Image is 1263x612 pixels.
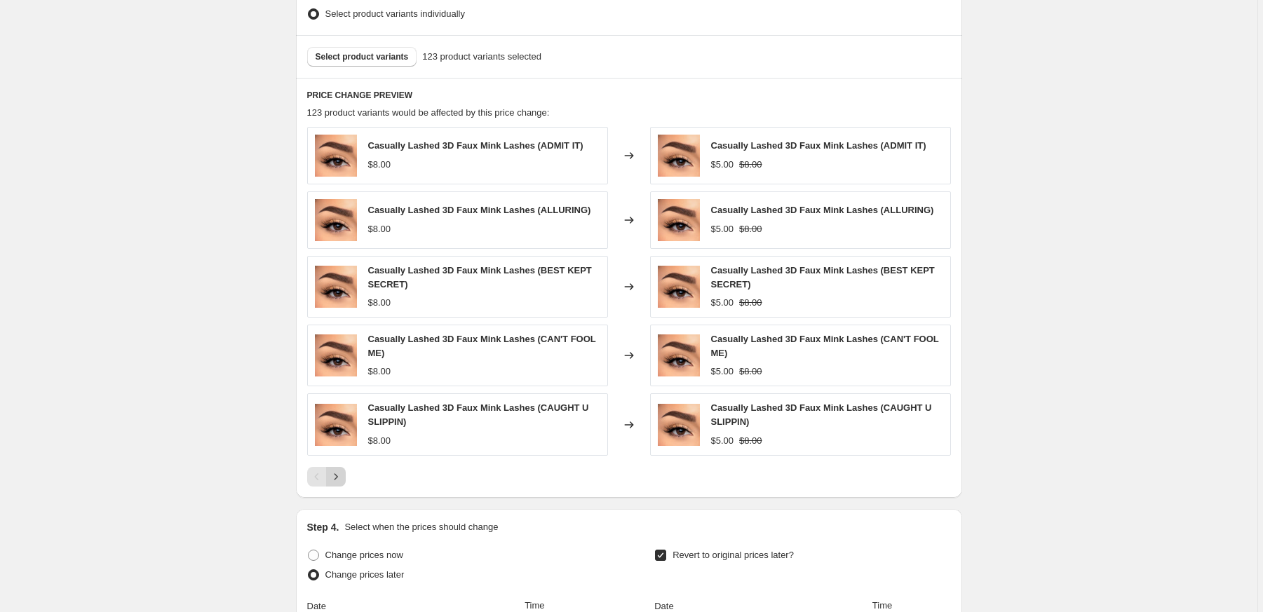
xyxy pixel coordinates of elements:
[711,222,734,236] div: $5.00
[344,520,498,534] p: Select when the prices should change
[307,47,417,67] button: Select product variants
[325,8,465,19] span: Select product variants individually
[325,550,403,560] span: Change prices now
[315,266,357,308] img: admit-it-3d-faux-mink-lashes-beauty-creations-elc-admit-it-785178_80x.jpg
[525,600,544,611] span: Time
[316,51,409,62] span: Select product variants
[368,334,596,358] span: Casually Lashed 3D Faux Mink Lashes (CAN'T FOOL ME)
[325,569,405,580] span: Change prices later
[422,50,541,64] span: 123 product variants selected
[711,140,926,151] span: Casually Lashed 3D Faux Mink Lashes (ADMIT IT)
[307,520,339,534] h2: Step 4.
[739,434,762,448] strike: $8.00
[307,601,326,611] span: Date
[654,601,673,611] span: Date
[739,365,762,379] strike: $8.00
[658,404,700,446] img: admit-it-3d-faux-mink-lashes-beauty-creations-elc-admit-it-785178_80x.jpg
[315,199,357,241] img: admit-it-3d-faux-mink-lashes-beauty-creations-elc-admit-it-785178_80x.jpg
[368,205,591,215] span: Casually Lashed 3D Faux Mink Lashes (ALLURING)
[658,266,700,308] img: admit-it-3d-faux-mink-lashes-beauty-creations-elc-admit-it-785178_80x.jpg
[872,600,892,611] span: Time
[711,205,934,215] span: Casually Lashed 3D Faux Mink Lashes (ALLURING)
[315,135,357,177] img: admit-it-3d-faux-mink-lashes-beauty-creations-elc-admit-it-785178_80x.jpg
[658,135,700,177] img: admit-it-3d-faux-mink-lashes-beauty-creations-elc-admit-it-785178_80x.jpg
[658,199,700,241] img: admit-it-3d-faux-mink-lashes-beauty-creations-elc-admit-it-785178_80x.jpg
[368,402,589,427] span: Casually Lashed 3D Faux Mink Lashes (CAUGHT U SLIPPIN)
[711,402,932,427] span: Casually Lashed 3D Faux Mink Lashes (CAUGHT U SLIPPIN)
[711,434,734,448] div: $5.00
[368,140,583,151] span: Casually Lashed 3D Faux Mink Lashes (ADMIT IT)
[368,296,391,310] div: $8.00
[739,296,762,310] strike: $8.00
[711,365,734,379] div: $5.00
[711,158,734,172] div: $5.00
[307,107,550,118] span: 123 product variants would be affected by this price change:
[368,265,592,290] span: Casually Lashed 3D Faux Mink Lashes (BEST KEPT SECRET)
[368,434,391,448] div: $8.00
[673,550,794,560] span: Revert to original prices later?
[315,404,357,446] img: admit-it-3d-faux-mink-lashes-beauty-creations-elc-admit-it-785178_80x.jpg
[739,222,762,236] strike: $8.00
[315,334,357,376] img: admit-it-3d-faux-mink-lashes-beauty-creations-elc-admit-it-785178_80x.jpg
[711,265,935,290] span: Casually Lashed 3D Faux Mink Lashes (BEST KEPT SECRET)
[368,222,391,236] div: $8.00
[658,334,700,376] img: admit-it-3d-faux-mink-lashes-beauty-creations-elc-admit-it-785178_80x.jpg
[711,334,939,358] span: Casually Lashed 3D Faux Mink Lashes (CAN'T FOOL ME)
[307,467,346,487] nav: Pagination
[739,158,762,172] strike: $8.00
[307,90,951,101] h6: PRICE CHANGE PREVIEW
[368,365,391,379] div: $8.00
[368,158,391,172] div: $8.00
[326,467,346,487] button: Next
[711,296,734,310] div: $5.00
